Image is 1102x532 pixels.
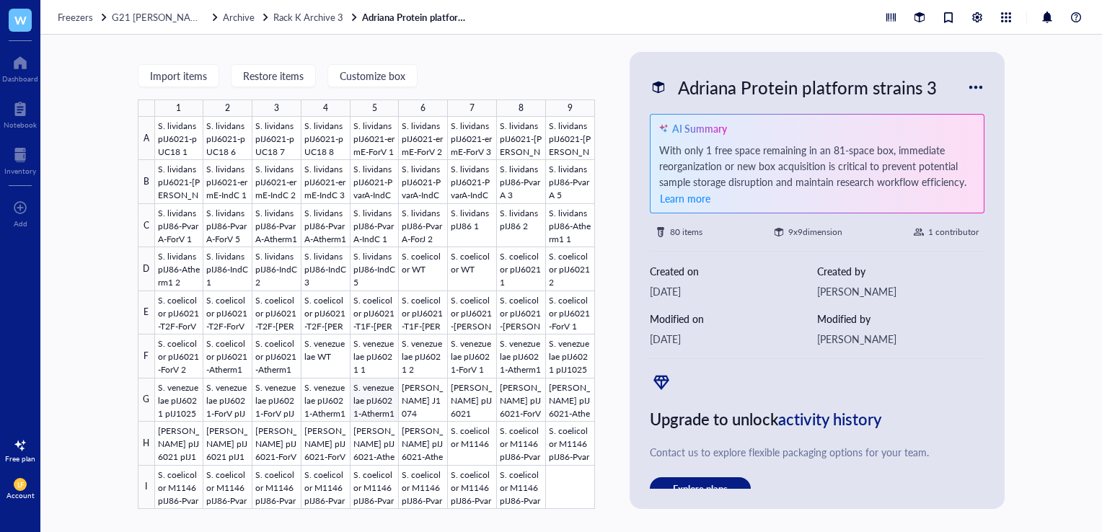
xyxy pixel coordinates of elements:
[138,291,155,334] div: E
[138,334,155,378] div: F
[231,64,316,87] button: Restore items
[568,99,573,117] div: 9
[274,99,279,117] div: 3
[470,99,475,117] div: 7
[650,405,985,433] div: Upgrade to unlock
[273,10,343,24] span: Rack K Archive 3
[362,11,470,24] a: Adriana Protein platform strains 3
[58,11,109,24] a: Freezers
[14,11,27,29] span: W
[2,74,38,83] div: Dashboard
[650,263,817,279] div: Created on
[650,477,751,500] button: Explore plans
[778,407,881,430] span: activity history
[519,99,524,117] div: 8
[650,477,985,500] a: Explore plans
[150,70,207,81] span: Import items
[138,422,155,465] div: H
[6,491,35,500] div: Account
[650,331,817,347] div: [DATE]
[223,11,359,24] a: ArchiveRack K Archive 3
[138,378,155,422] div: G
[17,481,24,489] span: LF
[660,191,710,205] span: Learn more
[817,263,984,279] div: Created by
[817,311,984,327] div: Modified by
[673,482,728,495] span: Explore plans
[223,10,255,24] span: Archive
[4,167,36,175] div: Inventory
[671,72,943,102] div: Adriana Protein platform strains 3
[340,70,405,81] span: Customize box
[112,10,225,24] span: G21 [PERSON_NAME] -80
[372,99,377,117] div: 5
[5,454,35,463] div: Free plan
[138,64,219,87] button: Import items
[327,64,418,87] button: Customize box
[817,331,984,347] div: [PERSON_NAME]
[650,283,817,299] div: [DATE]
[138,204,155,247] div: C
[650,444,985,460] div: Contact us to explore flexible packaging options for your team.
[650,311,817,327] div: Modified on
[138,117,155,160] div: A
[112,11,220,24] a: G21 [PERSON_NAME] -80
[928,225,979,239] div: 1 contributor
[138,247,155,291] div: D
[788,225,842,239] div: 9 x 9 dimension
[672,120,727,136] div: AI Summary
[4,97,37,129] a: Notebook
[14,219,27,228] div: Add
[323,99,328,117] div: 4
[659,142,976,207] div: With only 1 free space remaining in an 81-space box, immediate reorganization or new box acquisit...
[176,99,181,117] div: 1
[4,143,36,175] a: Inventory
[2,51,38,83] a: Dashboard
[58,10,93,24] span: Freezers
[138,466,155,509] div: I
[670,225,702,239] div: 80 items
[659,190,711,207] button: Learn more
[817,283,984,299] div: [PERSON_NAME]
[420,99,426,117] div: 6
[243,70,304,81] span: Restore items
[138,160,155,203] div: B
[4,120,37,129] div: Notebook
[225,99,230,117] div: 2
